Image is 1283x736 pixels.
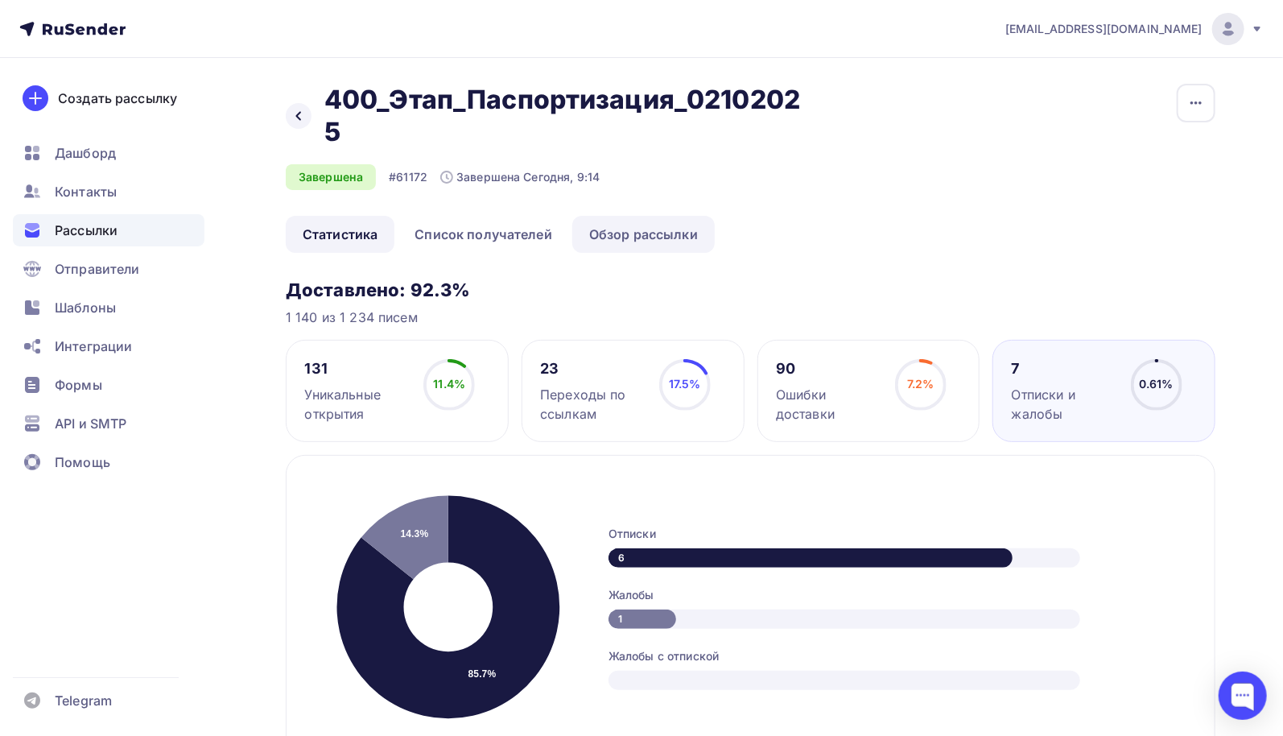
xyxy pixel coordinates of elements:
div: Создать рассылку [58,89,177,108]
span: Рассылки [55,221,118,240]
span: Помощь [55,453,110,472]
div: Отписки [608,526,1182,542]
h3: Доставлено: 92.3% [286,279,1215,301]
span: Шаблоны [55,298,116,317]
span: Telegram [55,691,112,710]
a: Отправители [13,253,204,285]
span: Контакты [55,182,117,201]
a: Список получателей [398,216,569,253]
a: Контакты [13,176,204,208]
span: Формы [55,375,102,395]
span: [EMAIL_ADDRESS][DOMAIN_NAME] [1005,21,1203,37]
h2: 400_Этап_Паспортизация_02102025 [324,84,811,148]
div: 1 140 из 1 234 писем [286,308,1215,327]
div: #61172 [389,169,427,185]
span: Интеграции [55,337,132,356]
span: API и SMTP [55,414,126,433]
div: Жалобы с отпиской [608,648,1182,664]
div: 6 [608,548,1013,568]
a: [EMAIL_ADDRESS][DOMAIN_NAME] [1005,13,1264,45]
a: Шаблоны [13,292,204,324]
span: Дашборд [55,143,116,163]
a: Рассылки [13,214,204,246]
div: Уникальные открытия [305,385,410,424]
span: 11.4% [433,377,465,391]
span: 17.5% [669,377,701,391]
div: Завершена [286,164,376,190]
div: 90 [776,359,881,378]
a: Дашборд [13,137,204,169]
span: Отправители [55,259,140,279]
div: Жалобы [608,587,1182,603]
span: 7.2% [907,377,934,391]
div: Переходы по ссылкам [540,385,645,424]
div: 1 [608,610,676,629]
a: Обзор рассылки [572,216,715,253]
span: 0.61% [1139,377,1174,391]
div: 131 [305,359,410,378]
div: 23 [540,359,645,378]
div: Отписки и жалобы [1012,385,1116,424]
div: Завершена Сегодня, 9:14 [440,169,600,185]
div: 7 [1012,359,1116,378]
a: Формы [13,369,204,401]
div: Ошибки доставки [776,385,881,424]
a: Статистика [286,216,394,253]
